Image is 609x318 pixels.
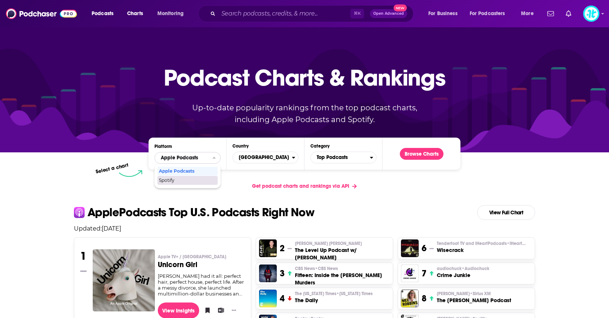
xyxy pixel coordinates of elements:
[437,297,511,304] h3: The [PERSON_NAME] Podcast
[295,266,390,286] a: CBS News•CBS NewsFifteen: Inside the [PERSON_NAME] Murders
[401,239,419,257] img: Wisecrack
[246,177,363,195] a: Get podcast charts and rankings via API
[583,6,599,22] span: Logged in as ImpactTheory
[401,265,419,282] img: Crime Junkie
[401,290,419,307] img: The Mel Robbins Podcast
[218,8,350,20] input: Search podcasts, credits, & more...
[563,7,574,20] a: Show notifications dropdown
[295,291,372,304] a: The [US_STATE] Times•[US_STATE] TimesThe Daily
[470,291,491,296] span: • Sirius XM
[310,152,377,163] button: Categories
[161,155,198,160] span: Apple Podcasts
[583,6,599,22] img: User Profile
[158,273,245,297] div: [PERSON_NAME] had it all: perfect hair, perfect house, perfect life. After a messy divorce, she l...
[122,8,147,20] a: Charts
[88,207,314,218] p: Apple Podcasts Top U.S. Podcasts Right Now
[315,266,338,271] span: • CBS News
[202,305,210,316] button: Bookmark Podcast
[259,290,277,307] img: The Daily
[295,241,390,246] p: Paul Alex Espinoza
[422,293,426,304] h3: 8
[295,266,338,272] span: CBS News
[158,254,245,273] a: Apple TV+ / [GEOGRAPHIC_DATA]Unicorn Girl
[437,266,489,272] p: audiochuck • Audiochuck
[373,12,404,15] span: Open Advanced
[394,4,407,11] span: New
[437,241,525,246] span: Tenderfoot TV and iHeartPodcasts
[280,243,285,254] h3: 2
[516,8,543,20] button: open menu
[152,8,193,20] button: open menu
[6,7,77,21] img: Podchaser - Follow, Share and Rate Podcasts
[159,178,215,183] span: Spotify
[437,241,525,246] p: Tenderfoot TV and iHeartPodcasts • iHeartRadio
[158,261,245,269] h3: Unicorn Girl
[205,5,421,22] div: Search podcasts, credits, & more...
[80,249,86,263] h3: 1
[233,151,292,164] span: [GEOGRAPHIC_DATA]
[465,8,516,20] button: open menu
[164,53,446,101] p: Podcast Charts & Rankings
[93,249,155,311] img: Unicorn Girl
[428,8,457,19] span: For Business
[336,291,372,296] span: • [US_STATE] Times
[295,266,390,272] p: CBS News • CBS News
[437,291,511,304] a: [PERSON_NAME]•Sirius XMThe [PERSON_NAME] Podcast
[583,6,599,22] button: Show profile menu
[86,8,123,20] button: open menu
[119,170,142,177] img: select arrow
[157,167,218,176] div: Apple Podcasts
[158,254,245,260] p: Apple TV+ / Seven Hills
[177,102,432,125] p: Up-to-date popularity rankings from the top podcast charts, including Apple Podcasts and Spotify.
[68,225,541,232] p: Updated: [DATE]
[215,305,223,316] button: Add to List
[507,241,534,246] span: • iHeartRadio
[259,239,277,257] img: The Level Up Podcast w/ Paul Alex
[295,241,362,246] span: [PERSON_NAME] [PERSON_NAME]
[437,241,525,254] a: Tenderfoot TV and iHeartPodcasts•iHeartRadioWisecrack
[470,8,505,19] span: For Podcasters
[93,249,155,311] a: Unicorn Girl
[92,8,113,19] span: Podcasts
[127,8,143,19] span: Charts
[437,266,489,272] span: audiochuck
[158,254,226,260] span: Apple TV+ / [GEOGRAPHIC_DATA]
[350,9,364,18] span: ⌘ K
[423,8,467,20] button: open menu
[95,162,129,175] p: Select a chart
[259,265,277,282] img: Fifteen: Inside the Daniel Marsh Murders
[295,241,390,261] a: [PERSON_NAME] [PERSON_NAME]The Level Up Podcast w/ [PERSON_NAME]
[252,183,349,189] span: Get podcast charts and rankings via API
[232,152,299,163] button: Countries
[157,176,218,185] div: Spotify
[370,9,407,18] button: Open AdvancedNew
[295,297,372,304] h3: The Daily
[295,291,372,297] p: The New York Times • New York Times
[422,243,426,254] h3: 6
[437,291,511,297] p: Mel Robbins • Sirius XM
[159,169,215,173] span: Apple Podcasts
[280,268,285,279] h3: 3
[462,266,489,271] span: • Audiochuck
[154,152,221,164] h2: Platforms
[295,246,390,261] h3: The Level Up Podcast w/ [PERSON_NAME]
[477,205,535,220] a: View Full Chart
[437,291,491,297] span: [PERSON_NAME]
[437,272,489,279] h3: Crime Junkie
[521,8,534,19] span: More
[400,148,443,160] button: Browse Charts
